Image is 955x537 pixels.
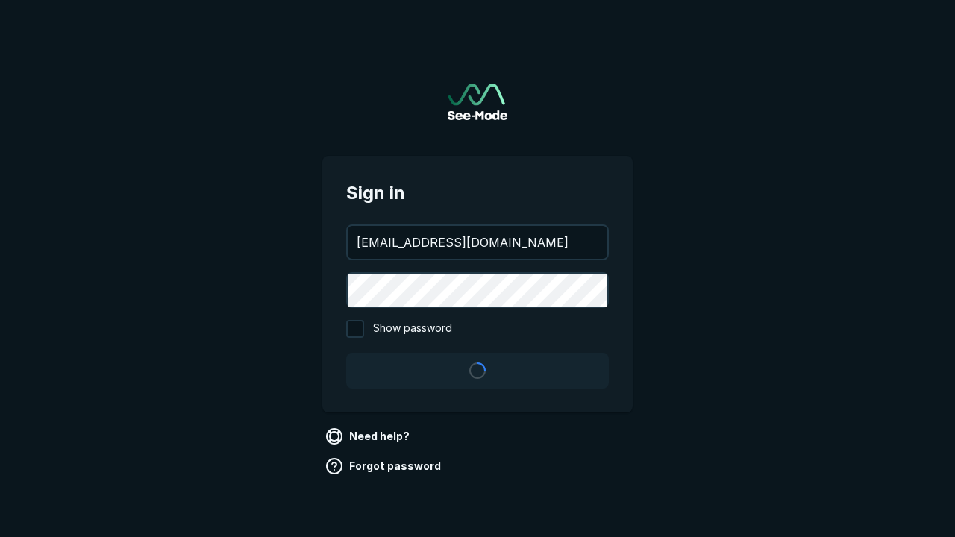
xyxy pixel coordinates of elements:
a: Forgot password [322,454,447,478]
span: Show password [373,320,452,338]
span: Sign in [346,180,609,207]
a: Go to sign in [448,84,507,120]
a: Need help? [322,424,416,448]
input: your@email.com [348,226,607,259]
img: See-Mode Logo [448,84,507,120]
